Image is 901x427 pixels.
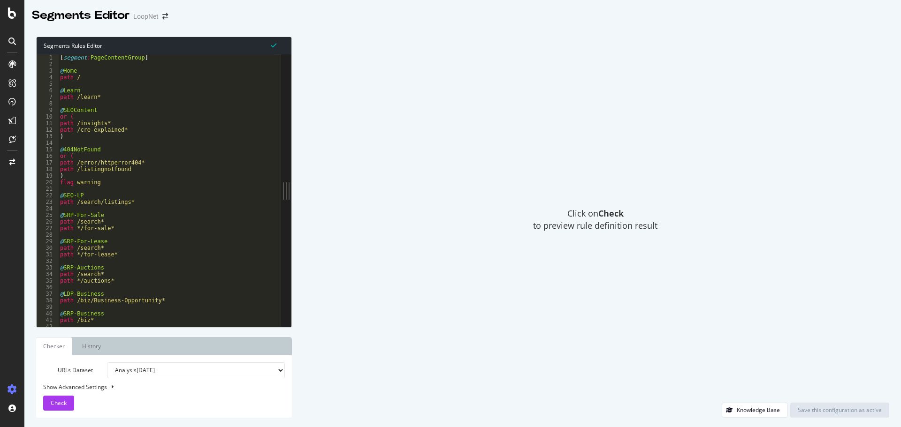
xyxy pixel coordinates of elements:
div: 30 [37,245,59,251]
button: Knowledge Base [722,403,788,418]
div: 29 [37,238,59,245]
strong: Check [598,208,624,219]
div: 36 [37,284,59,291]
div: 28 [37,232,59,238]
a: History [75,337,108,355]
div: 34 [37,271,59,277]
div: 5 [37,81,59,87]
div: 20 [37,179,59,186]
a: Checker [36,337,72,355]
div: 10 [37,113,59,120]
div: 8 [37,100,59,107]
div: 40 [37,310,59,317]
div: 11 [37,120,59,127]
div: 18 [37,166,59,172]
div: 3 [37,67,59,74]
div: 38 [37,297,59,304]
div: 23 [37,199,59,205]
div: 7 [37,94,59,100]
a: Knowledge Base [722,406,788,414]
div: Segments Editor [32,7,130,23]
span: Click on to preview rule definition result [533,208,657,232]
div: 33 [37,264,59,271]
span: Syntax is valid [271,41,276,50]
div: Knowledge Base [737,406,780,414]
div: 27 [37,225,59,232]
div: 6 [37,87,59,94]
button: Save this configuration as active [790,403,889,418]
div: 9 [37,107,59,113]
span: Check [51,399,67,407]
div: 14 [37,140,59,146]
div: 2 [37,61,59,67]
div: arrow-right-arrow-left [162,13,168,20]
div: 37 [37,291,59,297]
div: 25 [37,212,59,218]
div: 16 [37,153,59,159]
div: 24 [37,205,59,212]
div: 19 [37,172,59,179]
div: 22 [37,192,59,199]
div: 39 [37,304,59,310]
div: 15 [37,146,59,153]
div: 42 [37,323,59,330]
div: 1 [37,54,59,61]
label: URLs Dataset [36,362,100,378]
div: 17 [37,159,59,166]
div: 13 [37,133,59,140]
div: 26 [37,218,59,225]
div: LoopNet [133,12,159,21]
div: 31 [37,251,59,258]
div: Save this configuration as active [798,406,882,414]
div: 21 [37,186,59,192]
div: 35 [37,277,59,284]
div: 32 [37,258,59,264]
div: Show Advanced Settings [36,383,278,391]
div: Segments Rules Editor [37,37,291,54]
button: Check [43,396,74,411]
div: 12 [37,127,59,133]
div: 4 [37,74,59,81]
div: 41 [37,317,59,323]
